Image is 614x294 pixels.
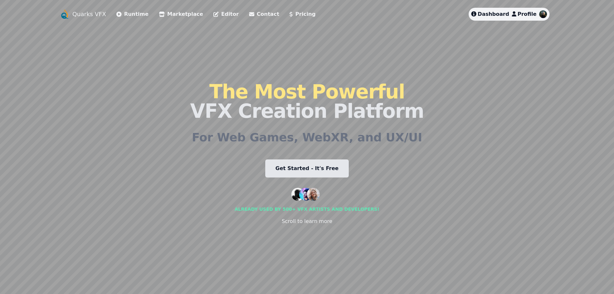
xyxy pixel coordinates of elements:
[478,11,509,17] span: Dashboard
[190,82,424,121] h1: VFX Creation Platform
[213,10,239,18] a: Editor
[209,80,404,103] span: The Most Powerful
[307,188,320,201] img: customer 3
[299,188,312,201] img: customer 2
[192,131,422,144] h2: For Web Games, WebXR, and UX/UI
[289,10,316,18] a: Pricing
[518,11,537,17] span: Profile
[249,10,279,18] a: Contact
[471,10,509,18] a: Dashboard
[512,10,537,18] a: Profile
[235,206,379,212] div: Already used by 500+ vfx artists and developers!
[116,10,149,18] a: Runtime
[291,188,304,201] img: customer 1
[539,10,547,18] img: fatih-hyuseinov profile image
[73,10,106,19] a: Quarks VFX
[159,10,203,18] a: Marketplace
[265,159,349,177] a: Get Started - It's Free
[282,218,332,225] div: Scroll to learn more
